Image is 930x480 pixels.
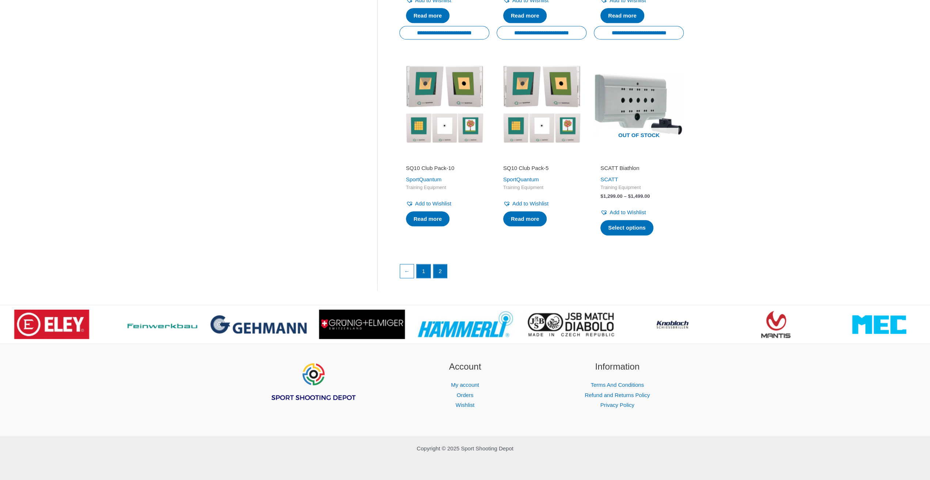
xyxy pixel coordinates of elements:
a: Add to Wishlist [406,199,451,209]
bdi: 1,499.00 [628,193,650,199]
a: SQ10 Club Pack-10 [406,165,483,174]
iframe: Customer reviews powered by Trustpilot [406,154,483,163]
a: Terms And Conditions [591,382,644,388]
a: Select options for “SCATT Biathlon” [600,220,653,235]
a: Out of stock [594,60,684,150]
nav: Information [550,380,684,411]
aside: Footer Widget 2 [398,360,532,410]
aside: Footer Widget 3 [550,360,684,410]
span: Out of stock [599,128,678,144]
h2: SCATT Biathlon [600,165,677,172]
span: Training Equipment [406,185,483,191]
a: My account [451,382,479,388]
a: SQ10 Club Pack-5 [503,165,580,174]
h2: Information [550,360,684,374]
p: Copyright © 2025 Sport Shooting Depot [246,443,684,454]
a: Read more about “SQ Fire 25” [503,8,547,23]
a: SCATT [600,176,618,182]
img: brand logo [14,310,89,339]
bdi: 1,299.00 [600,193,622,199]
span: Training Equipment [600,185,677,191]
span: Page 2 [433,264,447,278]
a: SportQuantum [406,176,442,182]
img: SQ10 Club Pack [497,60,587,150]
a: ← [400,264,414,278]
a: Refund and Returns Policy [585,392,650,398]
span: Add to Wishlist [415,200,451,207]
span: $ [628,193,631,199]
a: Read more about “SQ10 Club Pack-5” [503,211,547,227]
h2: SQ10 Club Pack-10 [406,165,483,172]
a: Read more about “SQ Fire 50” [406,8,450,23]
span: – [624,193,627,199]
span: Add to Wishlist [512,200,548,207]
a: SCATT Biathlon [600,165,677,174]
span: Training Equipment [503,185,580,191]
aside: Footer Widget 1 [246,360,380,419]
img: SQ10 Club Pack [399,60,489,150]
img: SCATT Biathlon [594,60,684,150]
a: Add to Wishlist [503,199,548,209]
a: Page 1 [417,264,430,278]
nav: Account [398,380,532,411]
span: $ [600,193,603,199]
span: Add to Wishlist [610,209,646,215]
a: Privacy Policy [600,402,634,408]
h2: SQ10 Club Pack-5 [503,165,580,172]
a: Add to Wishlist [600,207,646,218]
iframe: Customer reviews powered by Trustpilot [503,154,580,163]
a: Wishlist [456,402,475,408]
a: Orders [457,392,474,398]
a: Read more about “SQ10 Club Pack-10” [406,211,450,227]
iframe: Customer reviews powered by Trustpilot [600,154,677,163]
a: SportQuantum [503,176,539,182]
nav: Product Pagination [399,264,684,282]
a: Read more about “PanoramiQ” [600,8,644,23]
h2: Account [398,360,532,374]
